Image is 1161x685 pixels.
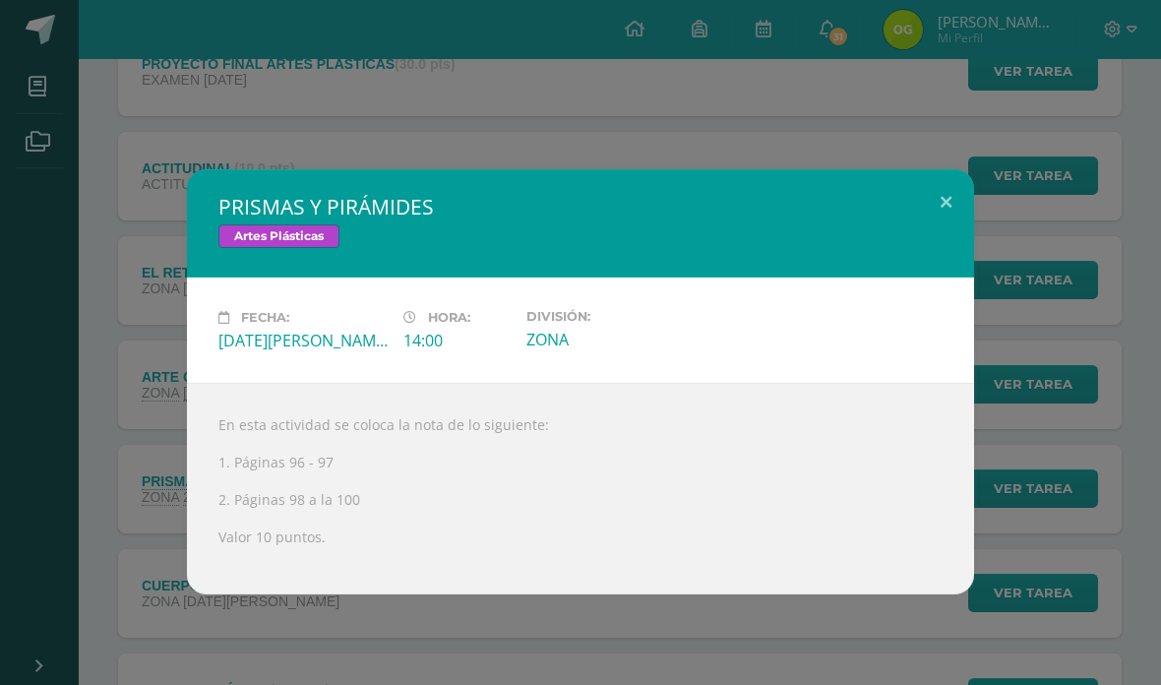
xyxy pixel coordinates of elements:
[218,224,339,248] span: Artes Plásticas
[218,330,388,351] div: [DATE][PERSON_NAME]
[526,309,696,324] label: División:
[918,169,974,236] button: Close (Esc)
[241,310,289,325] span: Fecha:
[218,193,943,220] h2: PRISMAS Y PIRÁMIDES
[187,383,974,594] div: En esta actividad se coloca la nota de lo siguiente: 1. Páginas 96 - 97 2. Páginas 98 a la 100 Va...
[526,329,696,350] div: ZONA
[403,330,511,351] div: 14:00
[428,310,470,325] span: Hora:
